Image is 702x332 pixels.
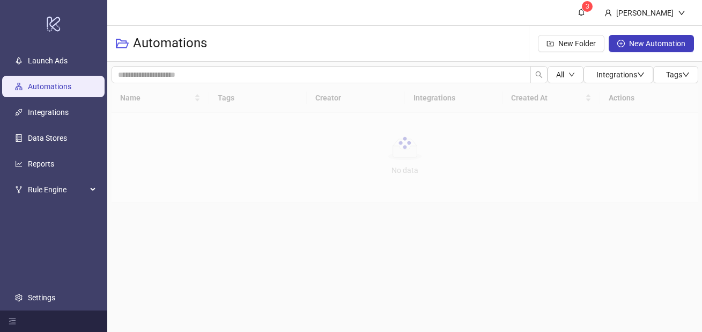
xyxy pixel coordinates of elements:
[578,9,585,16] span: bell
[538,35,604,52] button: New Folder
[568,71,575,78] span: down
[678,9,685,17] span: down
[28,82,71,91] a: Automations
[604,9,612,17] span: user
[585,3,589,10] span: 3
[617,40,625,47] span: plus-circle
[133,35,207,52] h3: Automations
[556,70,564,79] span: All
[653,66,698,83] button: Tagsdown
[548,66,583,83] button: Alldown
[637,71,645,78] span: down
[28,179,87,200] span: Rule Engine
[582,1,593,12] sup: 3
[28,56,68,65] a: Launch Ads
[666,70,690,79] span: Tags
[596,70,645,79] span: Integrations
[9,317,16,325] span: menu-fold
[558,39,596,48] span: New Folder
[612,7,678,19] div: [PERSON_NAME]
[609,35,694,52] button: New Automation
[28,108,69,117] a: Integrations
[28,293,55,302] a: Settings
[28,160,54,168] a: Reports
[682,71,690,78] span: down
[15,186,23,193] span: fork
[535,71,543,78] span: search
[629,39,685,48] span: New Automation
[116,37,129,50] span: folder-open
[546,40,554,47] span: folder-add
[28,134,67,142] a: Data Stores
[583,66,653,83] button: Integrationsdown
